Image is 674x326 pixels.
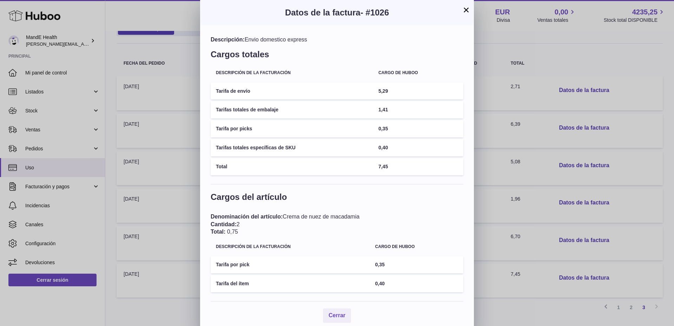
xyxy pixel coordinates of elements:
button: Cerrar [323,308,351,323]
span: - #1026 [361,8,389,17]
span: 7,45 [378,164,388,169]
td: Tarifa del ítem [211,275,370,292]
h3: Cargos del artículo [211,191,463,206]
td: Tarifa por pick [211,256,370,273]
span: Total: [211,229,225,235]
h3: Cargos totales [211,49,463,64]
span: 0,35 [378,126,388,131]
td: Tarifas totales específicas de SKU [211,139,373,156]
td: Tarifa de envío [211,83,373,100]
span: 0,40 [378,145,388,150]
span: Cerrar [329,312,345,318]
button: × [462,6,470,14]
h3: Datos de la factura [211,7,463,18]
th: Cargo de Huboo [373,65,463,80]
td: Tarifas totales de embalaje [211,101,373,118]
td: Tarifa por picks [211,120,373,137]
span: 0,75 [227,229,238,235]
span: 0,40 [375,281,385,286]
span: Descripción: [211,37,245,43]
span: 0,35 [375,262,385,267]
span: Denominación del artículo: [211,214,283,220]
td: Total [211,158,373,175]
span: 1,41 [378,107,388,112]
span: Cantidad: [211,221,237,227]
div: Envio domestico express [211,36,463,44]
th: Descripción de la facturación [211,239,370,254]
div: Crema de nuez de macadamia 2 [211,213,463,236]
th: Cargo de Huboo [370,239,463,254]
th: Descripción de la facturación [211,65,373,80]
span: 5,29 [378,88,388,94]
